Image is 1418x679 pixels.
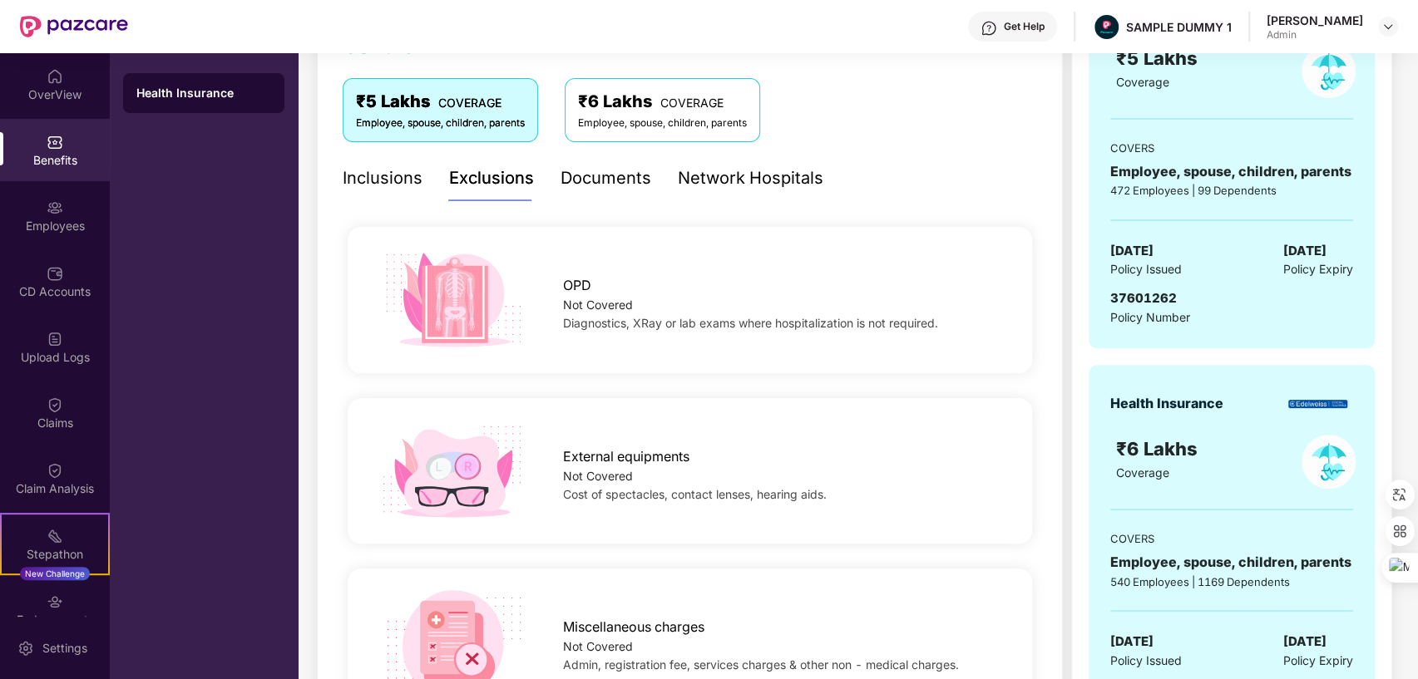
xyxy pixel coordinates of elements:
div: Employee, spouse, children, parents [1110,552,1353,573]
img: svg+xml;base64,PHN2ZyBpZD0iRHJvcGRvd24tMzJ4MzIiIHhtbG5zPSJodHRwOi8vd3d3LnczLm9yZy8yMDAwL3N2ZyIgd2... [1381,20,1395,33]
span: Admin, registration fee, services charges & other non - medical charges. [563,657,959,672]
div: Not Covered [563,637,1001,656]
img: icon [378,248,528,352]
div: Admin [1267,28,1363,42]
span: Coverage [1115,465,1168,480]
img: policyIcon [1302,44,1356,98]
div: ₹6 Lakhs [578,89,747,115]
span: OPD [563,275,591,296]
span: [DATE] [1283,632,1327,652]
div: Inclusions [343,165,422,191]
div: Exclusions [449,165,534,191]
div: Not Covered [563,467,1001,485]
img: insurerLogo [1288,400,1347,409]
img: policyIcon [1302,435,1356,489]
img: svg+xml;base64,PHN2ZyBpZD0iQ2xhaW0iIHhtbG5zPSJodHRwOi8vd3d3LnczLm9yZy8yMDAwL3N2ZyIgd2lkdGg9IjIwIi... [47,396,63,413]
span: Miscellaneous charges [563,617,704,637]
img: svg+xml;base64,PHN2ZyBpZD0iSGVscC0zMngzMiIgeG1sbnM9Imh0dHA6Ly93d3cudzMub3JnLzIwMDAvc3ZnIiB3aWR0aD... [981,20,997,37]
span: 37601262 [1110,290,1177,306]
span: COVERAGE [438,96,501,110]
div: SAMPLE DUMMY 1 [1126,19,1232,35]
div: Not Covered [563,296,1001,314]
span: Cost of spectacles, contact lenses, hearing aids. [563,487,827,501]
div: 472 Employees | 99 Dependents [1110,182,1353,199]
img: icon [378,419,528,523]
div: Health Insurance [1110,393,1223,414]
div: New Challenge [20,567,90,580]
img: svg+xml;base64,PHN2ZyBpZD0iRW5kb3JzZW1lbnRzIiB4bWxucz0iaHR0cDovL3d3dy53My5vcmcvMjAwMC9zdmciIHdpZH... [47,593,63,610]
img: svg+xml;base64,PHN2ZyBpZD0iQ0RfQWNjb3VudHMiIGRhdGEtbmFtZT0iQ0QgQWNjb3VudHMiIHhtbG5zPSJodHRwOi8vd3... [47,265,63,282]
div: Employee, spouse, children, parents [1110,161,1353,182]
div: Employee, spouse, children, parents [578,116,747,131]
div: COVERS [1110,140,1353,156]
img: svg+xml;base64,PHN2ZyBpZD0iU2V0dGluZy0yMHgyMCIgeG1sbnM9Imh0dHA6Ly93d3cudzMub3JnLzIwMDAvc3ZnIiB3aW... [17,640,34,657]
span: Policy Expiry [1283,260,1353,278]
img: svg+xml;base64,PHN2ZyBpZD0iVXBsb2FkX0xvZ3MiIGRhdGEtbmFtZT0iVXBsb2FkIExvZ3MiIHhtbG5zPSJodHRwOi8vd3... [47,331,63,347]
img: svg+xml;base64,PHN2ZyBpZD0iQmVuZWZpdHMiIHhtbG5zPSJodHRwOi8vd3d3LnczLm9yZy8yMDAwL3N2ZyIgd2lkdGg9Ij... [47,134,63,150]
span: Policy Expiry [1283,652,1353,670]
img: svg+xml;base64,PHN2ZyB4bWxucz0iaHR0cDovL3d3dy53My5vcmcvMjAwMC9zdmciIHdpZHRoPSIyMSIgaGVpZ2h0PSIyMC... [47,528,63,544]
span: [DATE] [1110,241,1154,261]
div: Stepathon [2,546,108,563]
div: Documents [561,165,651,191]
span: Coverage [1115,75,1168,89]
div: 540 Employees | 1169 Dependents [1110,573,1353,590]
img: svg+xml;base64,PHN2ZyBpZD0iRW1wbG95ZWVzIiB4bWxucz0iaHR0cDovL3d3dy53My5vcmcvMjAwMC9zdmciIHdpZHRoPS... [47,199,63,216]
div: Settings [37,640,92,657]
span: COVERAGE [660,96,724,110]
span: Policy Issued [1110,652,1182,670]
div: COVERS [1110,530,1353,547]
img: svg+xml;base64,PHN2ZyBpZD0iSG9tZSIgeG1sbnM9Imh0dHA6Ly93d3cudzMub3JnLzIwMDAvc3ZnIiB3aWR0aD0iMjAiIG... [47,68,63,85]
div: [PERSON_NAME] [1267,12,1363,28]
div: Health Insurance [136,85,271,101]
div: ₹5 Lakhs [356,89,525,115]
div: Get Help [1004,20,1045,33]
img: New Pazcare Logo [20,16,128,37]
div: Network Hospitals [678,165,823,191]
span: Covers [343,34,414,58]
span: [DATE] [1110,632,1154,652]
img: svg+xml;base64,PHN2ZyBpZD0iQ2xhaW0iIHhtbG5zPSJodHRwOi8vd3d3LnczLm9yZy8yMDAwL3N2ZyIgd2lkdGg9IjIwIi... [47,462,63,479]
span: ₹5 Lakhs [1115,47,1202,69]
div: Employee, spouse, children, parents [356,116,525,131]
img: Pazcare_Alternative_logo-01-01.png [1094,15,1119,39]
span: External equipments [563,446,689,467]
span: ₹6 Lakhs [1115,438,1202,460]
span: Policy Number [1110,310,1190,324]
span: Diagnostics, XRay or lab exams where hospitalization is not required. [563,316,938,330]
span: Policy Issued [1110,260,1182,278]
span: [DATE] [1283,241,1327,261]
